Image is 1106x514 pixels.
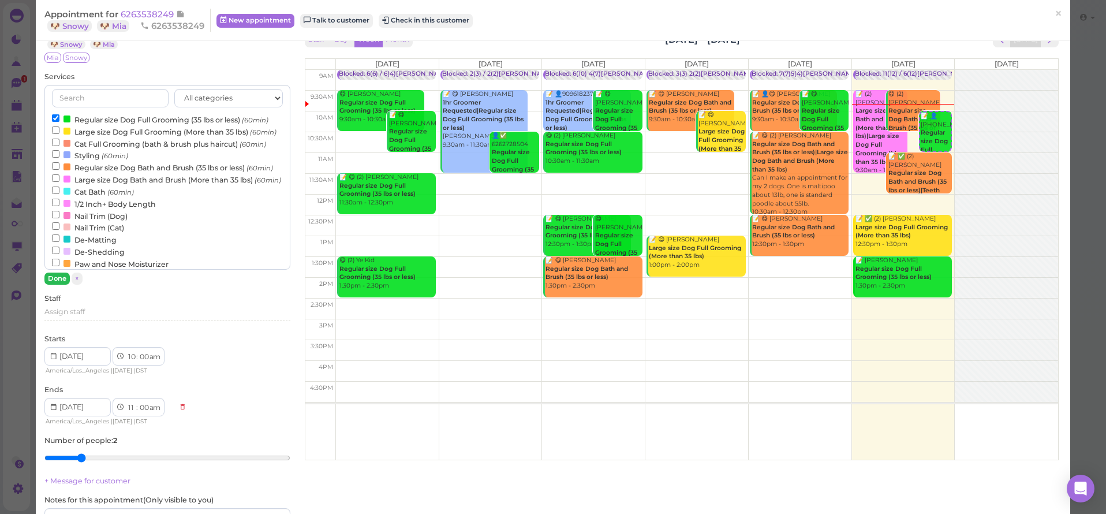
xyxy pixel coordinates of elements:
[339,70,496,79] div: Blocked: 6(6) / 6(4)[PERSON_NAME] • appointment
[52,114,59,122] input: Regular size Dog Full Grooming (35 lbs or less) (60min)
[648,236,745,270] div: 📝 😋 [PERSON_NAME] 1:00pm - 2:00pm
[855,256,952,290] div: 📝 [PERSON_NAME] 1:30pm - 2:30pm
[44,495,214,505] label: Notes for this appointment ( Only visible to you )
[802,107,844,140] b: Regular size Dog Full Grooming (35 lbs or less)
[545,265,628,281] b: Regular size Dog Bath and Brush (35 lbs or less)
[46,418,109,425] span: America/Los_Angeles
[308,135,333,142] span: 10:30am
[52,221,124,233] label: Nail Trim (Cat)
[443,99,524,132] b: 1hr Groomer Requested|Regular size Dog Full Grooming (35 lbs or less)
[52,139,59,146] input: Cat Full Grooming (bath & brush plus haircut) (60min)
[855,265,932,281] b: Regular size Dog Full Grooming (35 lbs or less)
[595,215,642,283] div: 😋 [PERSON_NAME] 12:30pm - 1:30pm
[648,90,734,124] div: 📝 😋 [PERSON_NAME] 9:30am - 10:30am
[107,188,134,196] small: (60min)
[44,72,74,82] label: Services
[320,239,333,246] span: 1pm
[75,274,79,282] span: ×
[52,222,59,230] input: Nail Trim (Cat)
[52,150,59,158] input: Styling (60min)
[545,215,630,249] div: 📝 😋 [PERSON_NAME] 12:30pm - 1:30pm
[479,59,503,68] span: [DATE]
[888,152,952,221] div: 📝 ✅ (2) [PERSON_NAME] tb and facetrim 11:00am - 12:00pm
[311,93,333,100] span: 9:30am
[310,384,333,392] span: 4:30pm
[309,176,333,184] span: 11:30am
[752,140,848,173] b: Regular size Dog Bath and Brush (35 lbs or less)|Large size Dog Bath and Brush (More than 35 lbs)
[44,53,61,63] span: Mia
[319,280,333,288] span: 2pm
[995,59,1019,68] span: [DATE]
[319,322,333,329] span: 3pm
[752,132,849,217] div: 📝 😋 (2) [PERSON_NAME] Can I make an appointment for my 2 dogs. One is maltipoo about 13lb, one is...
[888,90,940,158] div: 😋 (2) [PERSON_NAME] 9:30am - 10:30am
[752,90,837,124] div: 📝 👤😋 [PERSON_NAME] 9:30am - 10:30am
[581,59,606,68] span: [DATE]
[52,174,59,182] input: Large size Dog Bath and Brush (More than 35 lbs) (60min)
[52,113,268,125] label: Regular size Dog Full Grooming (35 lbs or less)
[379,13,473,27] button: Check in this customer
[545,90,630,158] div: 📝 👤9096182372 yorkie [PERSON_NAME] 9:30am - 10:30am
[492,148,534,181] b: Regular size Dog Full Grooming (35 lbs or less)
[801,90,849,158] div: 📝 😋 [PERSON_NAME] 9:30am - 10:30am
[255,176,281,184] small: (60min)
[52,185,134,198] label: Cat Bath
[176,9,185,20] span: Note
[649,244,741,260] b: Large size Dog Full Grooming (More than 35 lbs)
[339,256,436,290] div: 😋 (2) Ye Kid 1:30pm - 2:30pm
[102,152,128,160] small: (60min)
[47,40,85,49] a: 🐶 Snowy
[545,140,622,157] b: Regular size Dog Full Grooming (35 lbs or less)
[52,126,59,134] input: Large size Dog Full Grooming (More than 35 lbs) (60min)
[752,99,835,115] b: Regular size Dog Bath and Brush (35 lbs or less)
[52,199,59,206] input: 1/2 Inch+ Body Length
[855,224,948,240] b: Large size Dog Full Grooming (More than 35 lbs)
[52,173,281,185] label: Large size Dog Bath and Brush (More than 35 lbs)
[52,187,59,194] input: Cat Bath (60min)
[311,301,333,308] span: 2:30pm
[319,72,333,80] span: 9am
[46,367,109,374] span: America/Los_Angeles
[545,224,622,240] b: Regular size Dog Full Grooming (35 lbs or less)
[52,125,276,137] label: Large size Dog Full Grooming (More than 35 lbs)
[52,234,59,242] input: De-Matting
[319,363,333,371] span: 4pm
[649,99,731,115] b: Regular size Dog Bath and Brush (35 lbs or less)
[1067,475,1094,502] div: Open Intercom Messenger
[595,90,642,158] div: 📝 😋 [PERSON_NAME] 9:30am - 10:30am
[44,334,65,344] label: Starts
[545,99,626,132] b: 1hr Groomer Requested|Regular size Dog Full Grooming (35 lbs or less)
[52,233,117,245] label: De-Matting
[595,107,637,140] b: Regular size Dog Full Grooming (35 lbs or less)
[97,20,129,32] a: 🐶 Mia
[47,20,92,32] a: 🐶 Snowy
[44,273,70,285] button: Done
[136,418,147,425] span: DST
[300,13,373,27] a: Talk to customer
[491,132,539,200] div: 👤✅ 6262728504 10:30am - 11:30am
[52,198,156,210] label: 1/2 Inch+ Body Length
[339,99,416,115] b: Regular size Dog Full Grooming (35 lbs or less)
[442,90,528,150] div: 📝 😋 [PERSON_NAME] [PERSON_NAME] 9:30am - 11:30am
[685,59,709,68] span: [DATE]
[52,211,59,218] input: Nail Trim (Dog)
[44,293,61,304] label: Staff
[752,224,835,240] b: Regular size Dog Bath and Brush (35 lbs or less)
[44,366,173,376] div: | |
[855,90,907,175] div: 📝 (2) [PERSON_NAME] 9:30am - 11:30am
[52,162,59,170] input: Regular size Dog Bath and Brush (35 lbs or less) (60min)
[1055,6,1062,22] span: ×
[339,265,416,281] b: Regular size Dog Full Grooming (35 lbs or less)
[52,161,273,173] label: Regular size Dog Bath and Brush (35 lbs or less)
[44,435,117,446] label: Number of people :
[52,259,59,266] input: Paw and Nose Moisturizer
[52,247,59,254] input: De-Shedding
[44,385,63,395] label: Ends
[316,114,333,121] span: 10am
[545,256,642,290] div: 📝 😋 [PERSON_NAME] 1:30pm - 2:30pm
[312,259,333,267] span: 1:30pm
[698,128,745,161] b: Large size Dog Full Grooming (More than 35 lbs)
[113,436,117,445] b: 2
[63,53,89,63] span: Snowy
[72,273,83,285] button: ×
